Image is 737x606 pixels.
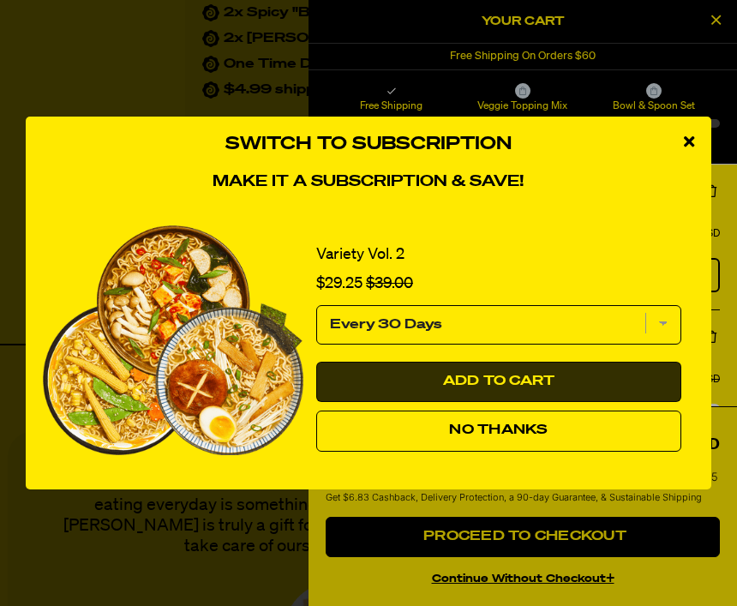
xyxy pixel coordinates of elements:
img: View Variety Vol. 2 [43,225,303,455]
span: $39.00 [366,276,413,291]
h4: Make it a subscription & save! [43,173,694,192]
span: Add to Cart [443,375,555,388]
button: No Thanks [316,411,681,452]
button: Add to Cart [316,362,681,403]
select: subscription frequency [316,305,681,345]
span: No Thanks [449,423,548,437]
div: close modal [667,117,711,168]
div: 1 of 1 [43,208,694,472]
h3: Switch to Subscription [43,134,694,155]
a: Variety Vol. 2 [316,243,404,267]
iframe: Marketing Popup [9,527,161,597]
span: $29.25 [316,276,363,291]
